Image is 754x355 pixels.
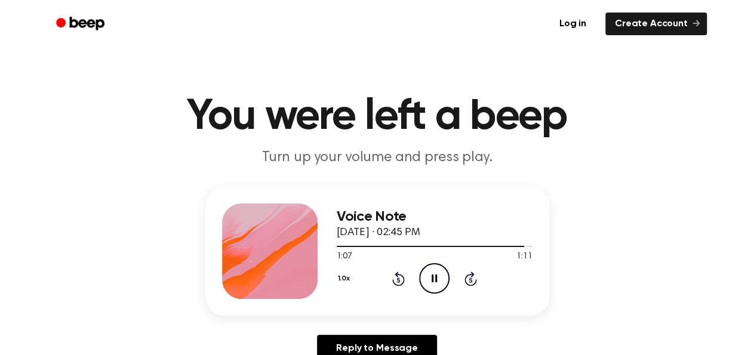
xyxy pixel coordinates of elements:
[547,10,598,38] a: Log in
[337,209,533,225] h3: Voice Note
[337,251,352,263] span: 1:07
[72,95,683,138] h1: You were left a beep
[337,268,355,289] button: 1.0x
[605,13,707,35] a: Create Account
[516,251,532,263] span: 1:11
[48,13,115,36] a: Beep
[337,227,420,238] span: [DATE] · 02:45 PM
[148,148,607,168] p: Turn up your volume and press play.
